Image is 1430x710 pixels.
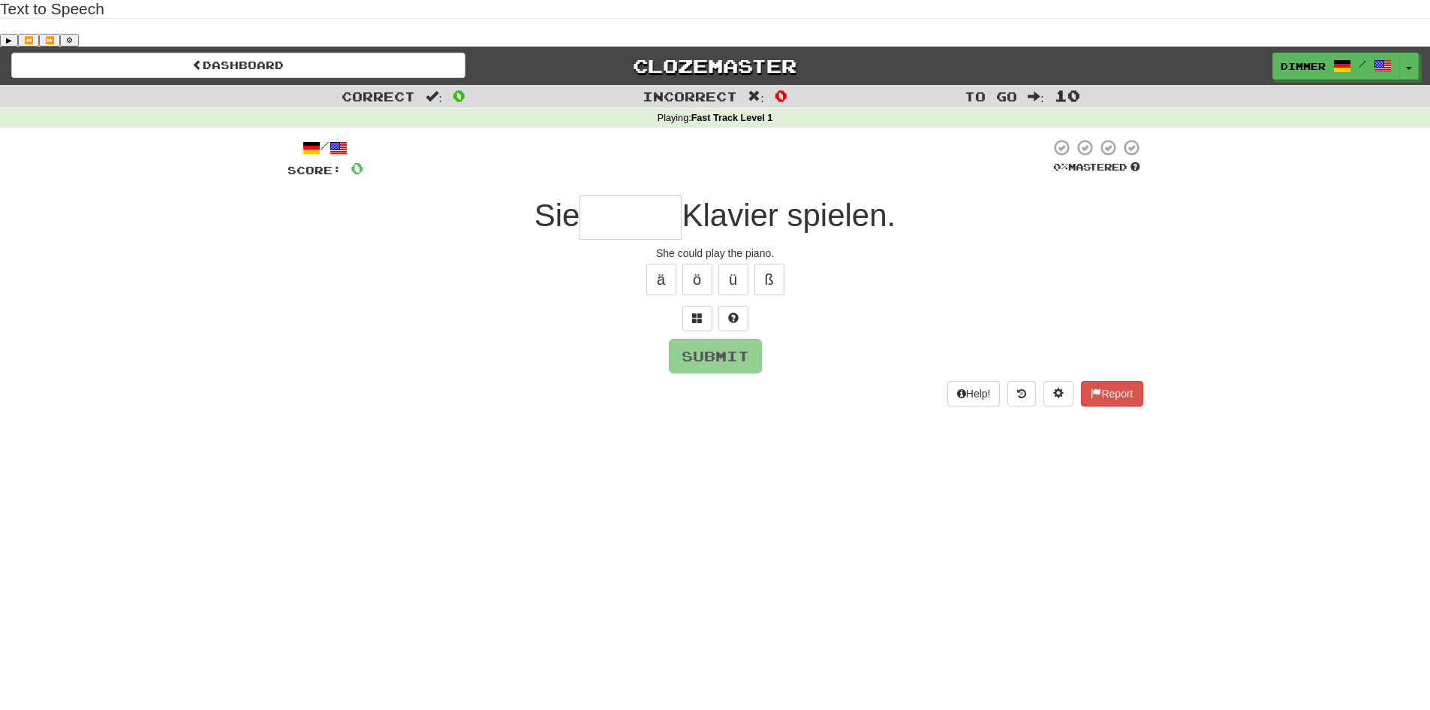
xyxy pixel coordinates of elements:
[1081,381,1142,406] button: Report
[682,198,896,233] span: Klavier spielen.
[453,86,465,104] span: 0
[1272,53,1400,80] a: Dimmer /
[1028,90,1044,103] span: :
[643,89,737,104] span: Incorrect
[1055,86,1080,104] span: 10
[965,89,1017,104] span: To go
[775,86,787,104] span: 0
[718,264,748,295] button: ü
[1007,381,1036,406] button: Round history (alt+y)
[691,113,773,123] strong: Fast Track Level 1
[426,90,442,103] span: :
[11,53,465,78] a: Dashboard
[39,34,60,47] button: Forward
[748,90,764,103] span: :
[288,164,342,177] span: Score:
[342,89,415,104] span: Correct
[718,306,748,331] button: Single letter hint - you only get 1 per sentence and score half the points! alt+h
[646,264,676,295] button: ä
[288,138,363,157] div: /
[682,306,712,331] button: Switch sentence to multiple choice alt+p
[1050,161,1143,174] div: Mastered
[1053,161,1068,173] span: 0 %
[534,198,580,233] span: Sie
[488,53,942,79] a: Clozemaster
[1359,59,1366,69] span: /
[754,264,784,295] button: ß
[947,381,1001,406] button: Help!
[60,34,79,47] button: Settings
[1281,59,1326,73] span: Dimmer
[351,159,363,177] span: 0
[682,264,712,295] button: ö
[18,34,39,47] button: Previous
[288,246,1143,261] div: She could play the piano.
[669,339,762,373] button: Submit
